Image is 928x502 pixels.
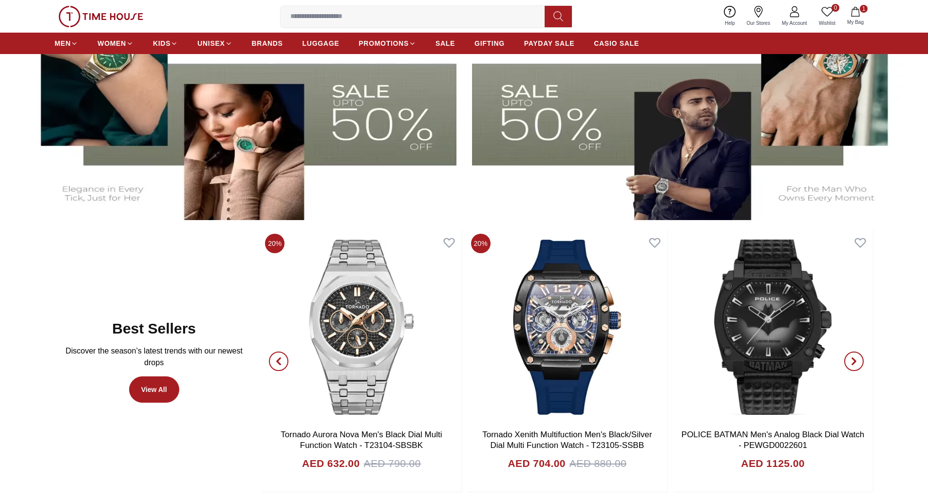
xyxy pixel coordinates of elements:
a: GIFTING [474,35,505,52]
a: MEN [55,35,78,52]
a: KIDS [153,35,178,52]
button: 1My Bag [841,5,870,28]
a: LUGGAGE [303,35,340,52]
img: POLICE BATMAN Men's Analog Black Dial Watch - PEWGD0022601 [673,230,873,425]
a: CASIO SALE [594,35,639,52]
span: PAYDAY SALE [524,38,574,48]
span: 1 [860,5,868,13]
span: KIDS [153,38,170,48]
a: Tornado Aurora Nova Men's Black Dial Multi Function Watch - T23104-SBSBK [281,430,442,450]
img: Tornado Aurora Nova Men's Black Dial Multi Function Watch - T23104-SBSBK [261,230,461,425]
span: Help [721,19,739,27]
a: 0Wishlist [813,4,841,29]
a: Help [719,4,741,29]
img: Tornado Xenith Multifuction Men's Black/Silver Dial Multi Function Watch - T23105-SSBB [467,230,667,425]
span: CASIO SALE [594,38,639,48]
img: ... [58,6,143,27]
a: Tornado Xenith Multifuction Men's Black/Silver Dial Multi Function Watch - T23105-SSBB [482,430,652,450]
span: My Account [778,19,811,27]
span: Wishlist [815,19,839,27]
span: BRANDS [252,38,283,48]
p: Discover the season’s latest trends with our newest drops [62,345,246,369]
span: LUGGAGE [303,38,340,48]
span: Our Stores [743,19,774,27]
h4: AED 1125.00 [741,456,804,471]
a: PROMOTIONS [359,35,416,52]
span: UNISEX [197,38,225,48]
a: PAYDAY SALE [524,35,574,52]
span: AED 880.00 [569,456,626,471]
span: MEN [55,38,71,48]
span: AED 790.00 [363,456,420,471]
h2: Best Sellers [112,320,196,337]
span: GIFTING [474,38,505,48]
a: WOMEN [97,35,133,52]
a: View All [129,376,179,403]
span: My Bag [843,19,868,26]
h4: AED 704.00 [508,456,565,471]
span: SALE [436,38,455,48]
a: Our Stores [741,4,776,29]
span: 0 [832,4,839,12]
a: UNISEX [197,35,232,52]
a: SALE [436,35,455,52]
a: BRANDS [252,35,283,52]
span: 20% [471,234,491,253]
span: WOMEN [97,38,126,48]
a: POLICE BATMAN Men's Analog Black Dial Watch - PEWGD0022601 [682,430,865,450]
h4: AED 632.00 [302,456,360,471]
span: PROMOTIONS [359,38,409,48]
